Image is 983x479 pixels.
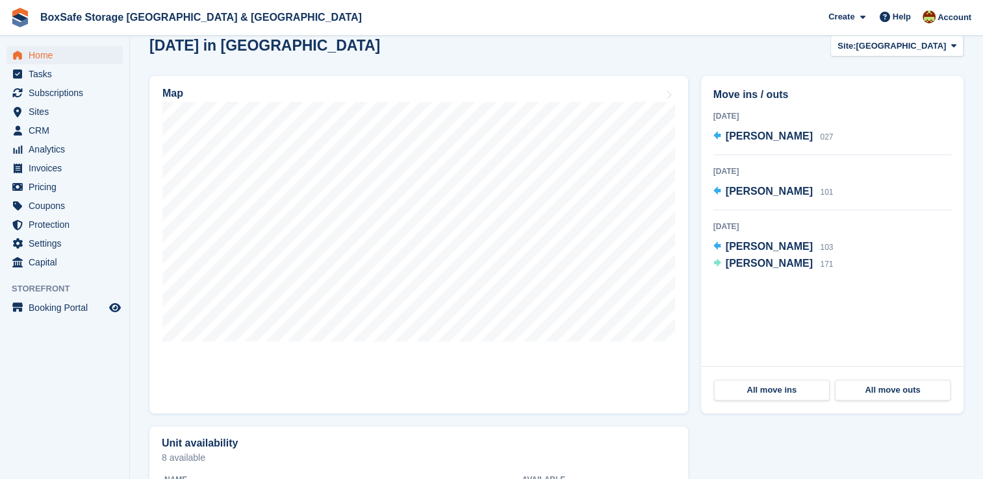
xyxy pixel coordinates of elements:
span: Analytics [29,140,107,158]
span: [PERSON_NAME] [726,241,813,252]
img: stora-icon-8386f47178a22dfd0bd8f6a31ec36ba5ce8667c1dd55bd0f319d3a0aa187defe.svg [10,8,30,27]
a: menu [6,46,123,64]
span: Settings [29,234,107,252]
span: Capital [29,253,107,271]
span: CRM [29,121,107,140]
a: menu [6,103,123,121]
span: Site: [837,40,856,53]
a: menu [6,197,123,215]
h2: [DATE] in [GEOGRAPHIC_DATA] [149,37,380,55]
button: Site: [GEOGRAPHIC_DATA] [830,35,964,56]
a: menu [6,121,123,140]
div: [DATE] [713,166,951,177]
span: Storefront [12,282,129,295]
span: Home [29,46,107,64]
h2: Map [162,88,183,99]
span: Invoices [29,159,107,177]
a: All move ins [714,380,830,400]
h2: Unit availability [162,437,238,449]
span: [PERSON_NAME] [726,258,813,269]
span: 103 [820,243,833,252]
a: [PERSON_NAME] 171 [713,256,834,273]
span: Protection [29,215,107,234]
a: menu [6,234,123,252]
span: [PERSON_NAME] [726,186,813,197]
span: [PERSON_NAME] [726,130,813,141]
a: menu [6,65,123,83]
a: menu [6,299,123,317]
a: menu [6,159,123,177]
a: [PERSON_NAME] 027 [713,129,834,145]
span: 027 [820,132,833,141]
span: [GEOGRAPHIC_DATA] [856,40,946,53]
span: Account [938,11,971,24]
h2: Move ins / outs [713,87,951,103]
a: menu [6,253,123,271]
div: [DATE] [713,110,951,122]
a: menu [6,140,123,158]
span: 171 [820,260,833,269]
p: 8 available [162,453,676,462]
span: Help [893,10,911,23]
span: Sites [29,103,107,121]
img: Kim [923,10,936,23]
a: menu [6,84,123,102]
a: menu [6,215,123,234]
a: menu [6,178,123,196]
span: Create [828,10,854,23]
a: Map [149,76,688,413]
div: [DATE] [713,221,951,232]
a: Preview store [107,300,123,315]
span: Coupons [29,197,107,215]
a: All move outs [835,380,951,400]
span: Pricing [29,178,107,196]
span: Booking Portal [29,299,107,317]
span: Tasks [29,65,107,83]
span: Subscriptions [29,84,107,102]
a: BoxSafe Storage [GEOGRAPHIC_DATA] & [GEOGRAPHIC_DATA] [35,6,367,28]
a: [PERSON_NAME] 101 [713,184,834,201]
a: [PERSON_NAME] 103 [713,239,834,256]
span: 101 [820,188,833,197]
